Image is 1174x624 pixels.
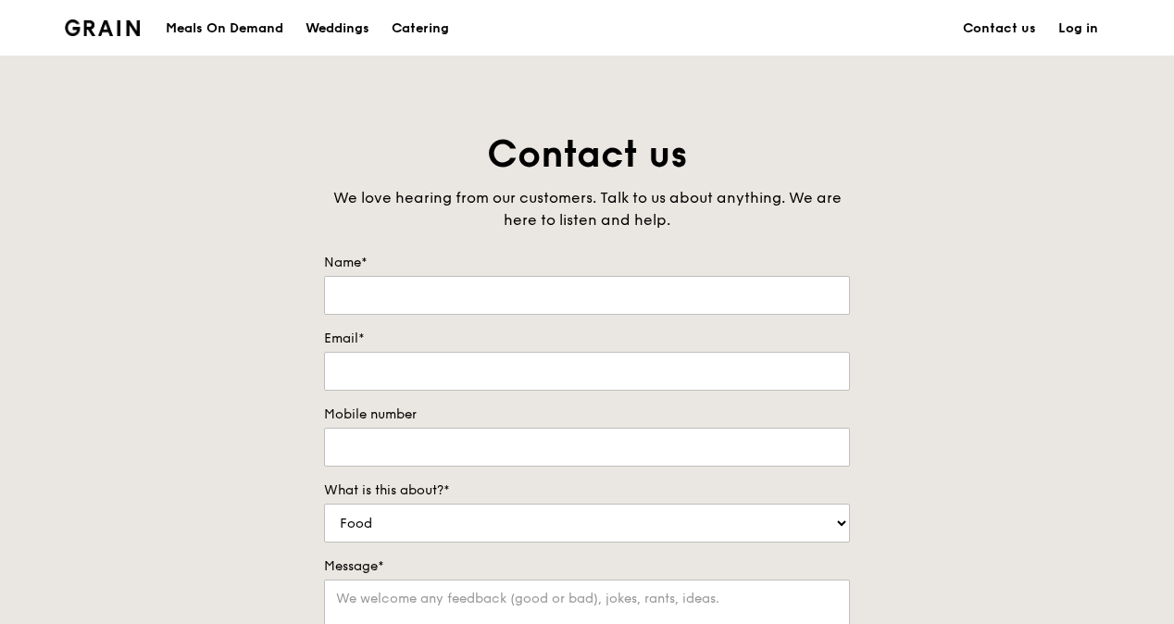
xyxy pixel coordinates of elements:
label: Mobile number [324,406,850,424]
img: Grain [65,19,140,36]
h1: Contact us [324,130,850,180]
label: What is this about?* [324,481,850,500]
div: Catering [392,1,449,56]
a: Catering [381,1,460,56]
div: Meals On Demand [166,1,283,56]
a: Weddings [294,1,381,56]
label: Name* [324,254,850,272]
label: Email* [324,330,850,348]
a: Contact us [952,1,1047,56]
a: Log in [1047,1,1109,56]
div: We love hearing from our customers. Talk to us about anything. We are here to listen and help. [324,187,850,231]
div: Weddings [306,1,369,56]
label: Message* [324,557,850,576]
